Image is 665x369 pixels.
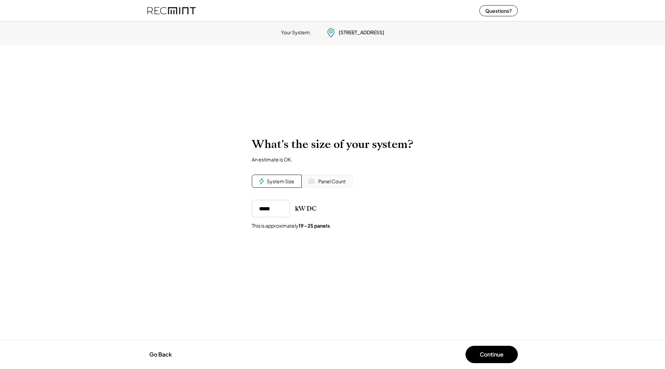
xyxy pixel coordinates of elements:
[252,156,292,162] div: An estimate is OK.
[465,346,518,363] button: Continue
[299,222,330,229] strong: 19 - 25 panels
[252,138,413,151] h2: What's the size of your system?
[339,29,384,36] div: [STREET_ADDRESS]
[281,29,311,36] div: Your System:
[479,5,518,16] button: Questions?
[295,204,317,213] div: kW DC
[147,347,174,362] button: Go Back
[318,178,346,185] div: Panel Count
[267,178,294,185] div: System Size
[252,222,331,229] div: This is approximately .
[147,1,196,20] img: recmint-logotype%403x%20%281%29.jpeg
[308,178,315,185] img: Solar%20Panel%20Icon%20%281%29.svg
